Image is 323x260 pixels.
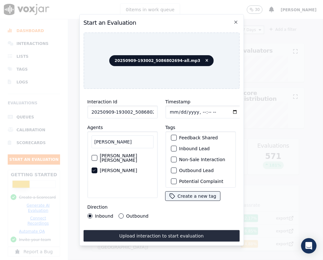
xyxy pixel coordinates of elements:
label: Non-Sale Interaction [179,157,225,162]
label: [PERSON_NAME] [100,168,137,173]
input: Search Agents... [92,135,154,148]
label: Inbound [95,214,113,218]
button: Create a new tag [166,192,220,201]
label: Direction [87,204,108,210]
label: Feedback Shared [179,135,218,140]
h2: Start an Evaluation [84,18,240,27]
input: reference id, file name, etc [87,106,158,118]
label: Tags [166,125,175,130]
label: Outbound Lead [179,168,214,173]
label: Agents [87,125,103,130]
button: Upload interaction to start evaluation [84,230,240,242]
label: Timestamp [166,99,191,104]
label: Outbound [126,214,148,218]
label: Inbound Lead [179,146,210,151]
label: Interaction Id [87,99,117,104]
label: [PERSON_NAME] [PERSON_NAME] [100,153,154,162]
div: Open Intercom Messenger [301,238,317,254]
label: Potential Complaint [179,179,223,184]
span: 20250909-193002_5086802694-all.mp3 [109,55,214,66]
